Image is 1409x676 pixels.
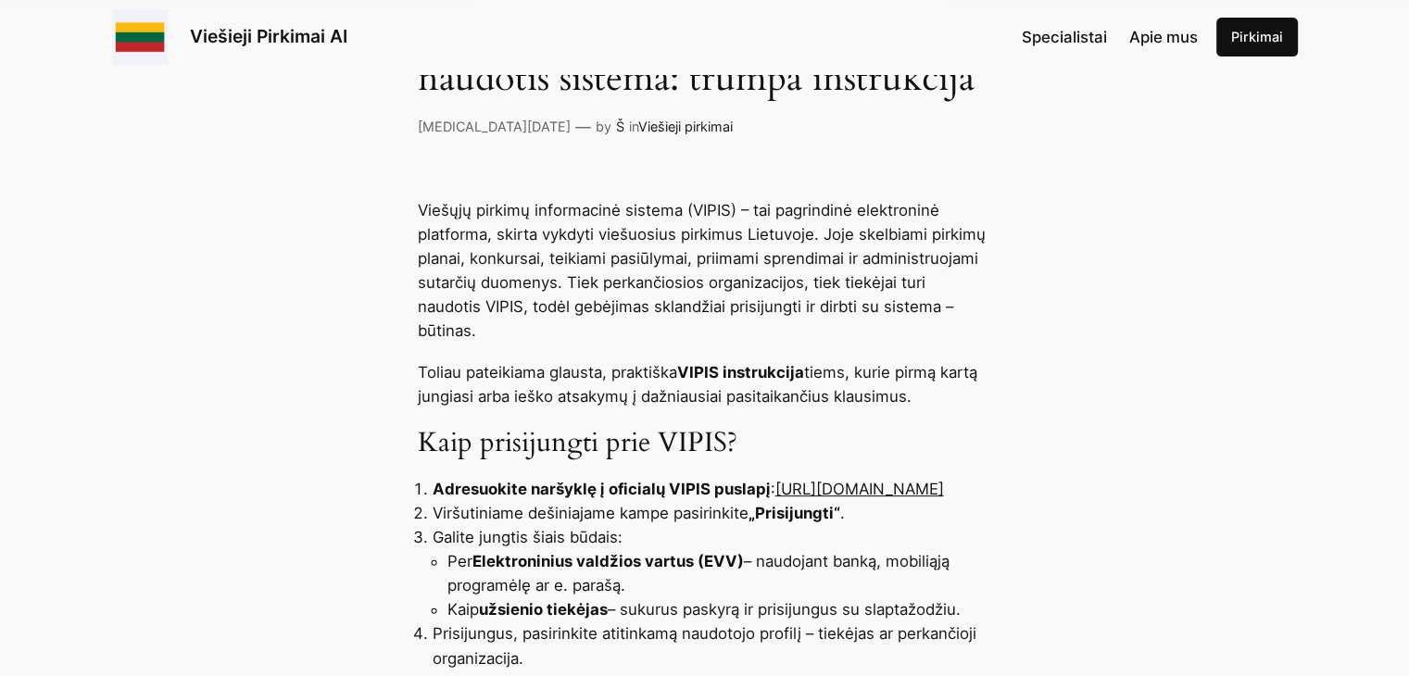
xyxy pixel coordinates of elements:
[418,360,992,408] p: Toliau pateikiama glausta, praktiška tiems, kurie pirmą kartą jungiasi arba ieško atsakymų į dažn...
[1129,25,1198,49] a: Apie mus
[433,621,992,670] li: Prisijungus, pasirinkite atitinkamą naudotojo profilį – tiekėjas ar perkančioji organizacija.
[677,363,804,382] strong: VIPIS instrukcija
[749,504,840,522] strong: „Prisijungti“
[1022,28,1107,46] span: Specialistai
[433,501,992,525] li: Viršutiniame dešiniajame kampe pasirinkite .
[575,115,591,139] p: —
[638,119,733,134] a: Viešieji pirkimai
[190,25,347,47] a: Viešieji Pirkimai AI
[775,480,944,498] a: [URL][DOMAIN_NAME]
[418,198,992,343] p: Viešųjų pirkimų informacinė sistema (VIPIS) – tai pagrindinė elektroninė platforma, skirta vykdyt...
[1216,18,1298,56] a: Pirkimai
[629,119,638,134] span: in
[616,119,624,134] a: Š
[112,9,168,65] img: Viešieji pirkimai logo
[433,480,771,498] strong: Adresuokite naršyklę į oficialų VIPIS puslapį
[447,549,992,597] li: Per – naudojant banką, mobiliąją programėlę ar e. parašą.
[1022,25,1107,49] a: Specialistai
[1129,28,1198,46] span: Apie mus
[433,525,992,621] li: Galite jungtis šiais būdais:
[596,117,611,137] p: by
[418,119,571,134] a: [MEDICAL_DATA][DATE]
[418,15,992,100] h1: Kaip prisijungti prie VIPIS ir naudotis sistema: trumpa instrukcija
[433,477,992,501] li: :
[479,600,608,619] strong: užsienio tiekėjas
[472,552,744,570] strong: Elektroninius valdžios vartus (EVV)
[1022,25,1198,49] nav: Navigation
[418,427,992,460] h3: Kaip prisijungti prie VIPIS?
[447,597,992,621] li: Kaip – sukurus paskyrą ir prisijungus su slaptažodžiu.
